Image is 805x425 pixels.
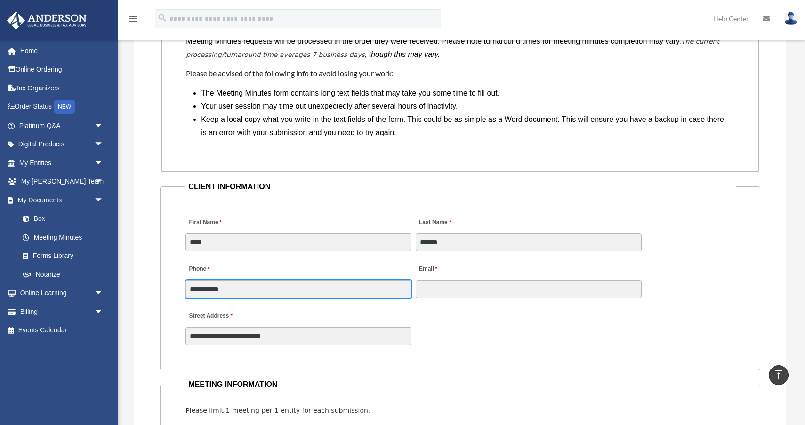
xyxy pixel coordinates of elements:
a: menu [127,16,138,24]
i: , though this may vary. [365,50,440,58]
li: The Meeting Minutes form contains long text fields that may take you some time to fill out. [201,87,727,100]
a: My Documentsarrow_drop_down [7,191,118,209]
a: Digital Productsarrow_drop_down [7,135,118,154]
span: arrow_drop_down [94,172,113,192]
label: Phone [185,263,212,276]
img: Anderson Advisors Platinum Portal [4,11,89,30]
a: Notarize [13,265,118,284]
span: arrow_drop_down [94,302,113,321]
a: Billingarrow_drop_down [7,302,118,321]
li: Keep a local copy what you write in the text fields of the form. This could be as simple as a Wor... [201,113,727,139]
label: First Name [185,216,224,229]
i: vertical_align_top [773,369,784,380]
h4: Please be advised of the following info to avoid losing your work: [186,68,734,79]
a: Box [13,209,118,228]
a: My Entitiesarrow_drop_down [7,153,118,172]
a: Online Ordering [7,60,118,79]
img: User Pic [784,12,798,25]
span: arrow_drop_down [94,153,113,173]
a: vertical_align_top [769,365,789,385]
span: arrow_drop_down [94,191,113,210]
a: Platinum Q&Aarrow_drop_down [7,116,118,135]
legend: CLIENT INFORMATION [185,180,735,193]
legend: MEETING INFORMATION [185,378,735,391]
a: Order StatusNEW [7,97,118,117]
div: NEW [54,100,75,114]
label: Email [416,263,440,276]
span: arrow_drop_down [94,116,113,136]
span: arrow_drop_down [94,135,113,154]
a: Online Learningarrow_drop_down [7,284,118,303]
i: menu [127,13,138,24]
a: Meeting Minutes [13,228,113,247]
label: Street Address [185,310,275,323]
a: Forms Library [13,247,118,265]
span: Please limit 1 meeting per 1 entity for each submission. [185,407,370,414]
p: Meeting Minutes requests will be processed in the order they were received. Please note turnaroun... [186,35,734,61]
label: Last Name [416,216,453,229]
a: Tax Organizers [7,79,118,97]
a: Home [7,41,118,60]
span: arrow_drop_down [94,284,113,303]
li: Your user session may time out unexpectedly after several hours of inactivity. [201,100,727,113]
i: search [157,13,168,23]
a: Events Calendar [7,321,118,340]
a: My [PERSON_NAME] Teamarrow_drop_down [7,172,118,191]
